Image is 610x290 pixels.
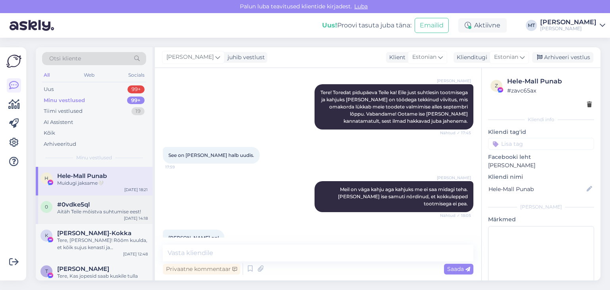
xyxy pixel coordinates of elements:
span: K [45,232,48,238]
span: Minu vestlused [76,154,112,161]
span: Nähtud ✓ 17:45 [440,130,471,136]
div: [PERSON_NAME] [488,203,594,211]
span: [PERSON_NAME] [166,53,214,62]
span: [PERSON_NAME] on! [168,235,219,241]
span: Estonian [494,53,518,62]
span: Tere! Toredat pidupäeva Teile ka! Eile just suhtlesin tootmisega ja kahjuks [PERSON_NAME] on tööd... [320,89,469,124]
div: AI Assistent [44,118,73,126]
div: Arhiveeri vestlus [532,52,593,63]
input: Lisa tag [488,138,594,150]
div: [PERSON_NAME] [540,25,596,32]
div: [DATE] 12:48 [123,251,148,257]
img: Askly Logo [6,54,21,69]
b: Uus! [322,21,337,29]
div: Tiimi vestlused [44,107,83,115]
div: 99+ [127,85,145,93]
span: Kadri Karula-Kokka [57,230,131,237]
span: 0 [45,204,48,210]
span: H [44,175,48,181]
span: Triin Simmulson [57,265,109,273]
div: Kõik [44,129,55,137]
div: Minu vestlused [44,97,85,104]
div: [PERSON_NAME] [540,19,596,25]
div: Web [82,70,96,80]
span: [PERSON_NAME] [437,175,471,181]
div: Proovi tasuta juba täna: [322,21,411,30]
span: [PERSON_NAME] [437,78,471,84]
span: #0vdke5ql [57,201,90,208]
div: [DATE] 14:18 [124,215,148,221]
input: Lisa nimi [488,185,585,193]
span: Hele-Mall Punab [57,172,107,180]
p: [PERSON_NAME] [488,161,594,170]
span: Saada [447,265,470,273]
div: Uus [44,85,54,93]
div: 99+ [127,97,145,104]
p: Märkmed [488,215,594,224]
span: See on [PERSON_NAME] halb uudis. [168,152,254,158]
div: All [42,70,51,80]
div: MT [526,20,537,31]
div: [DATE] 18:21 [124,187,148,193]
p: Kliendi nimi [488,173,594,181]
span: 17:59 [165,164,195,170]
div: Kliendi info [488,116,594,123]
span: Otsi kliente [49,54,81,63]
button: Emailid [415,18,449,33]
div: Privaatne kommentaar [163,264,240,275]
span: Estonian [412,53,436,62]
div: Klienditugi [454,53,487,62]
p: Facebooki leht [488,153,594,161]
div: juhib vestlust [224,53,265,62]
div: Arhiveeritud [44,140,76,148]
div: Tere, [PERSON_NAME]! Rõõm kuulda, et kõik sujus kenasti ja [PERSON_NAME]. Soovime head kandmist! ... [57,237,148,251]
p: Kliendi tag'id [488,128,594,136]
div: Socials [127,70,146,80]
div: Aitäh Teile mõistva suhtumise eest! [57,208,148,215]
span: T [45,268,48,274]
div: # zavc65ax [507,86,592,95]
span: z [495,83,498,89]
div: 19 [131,107,145,115]
a: [PERSON_NAME][PERSON_NAME] [540,19,605,32]
span: Nähtud ✓ 18:05 [440,213,471,218]
div: Klient [386,53,405,62]
span: Meil on väga kahju aga kahjuks me ei saa midagi teha. [PERSON_NAME] ise samuti nördinud, et kokku... [338,186,469,207]
span: Luba [352,3,370,10]
div: Muidugi jaksame🤍 [57,180,148,187]
div: Hele-Mall Punab [507,77,592,86]
div: Tere, Kas jopesid saab kuskile tulla proovima ka? [57,273,148,287]
div: Aktiivne [458,18,507,33]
